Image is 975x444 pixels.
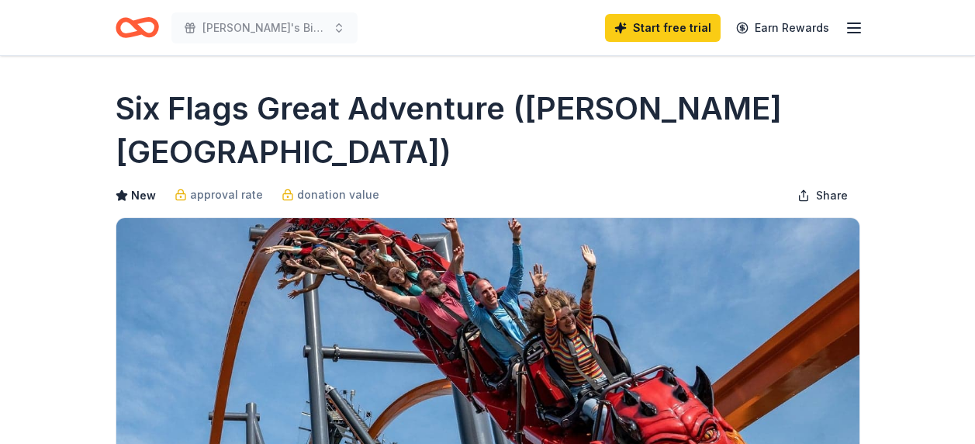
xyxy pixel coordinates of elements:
[116,87,860,174] h1: Six Flags Great Adventure ([PERSON_NAME][GEOGRAPHIC_DATA])
[190,186,263,204] span: approval rate
[727,14,838,42] a: Earn Rewards
[816,186,848,205] span: Share
[116,9,159,46] a: Home
[202,19,327,37] span: [PERSON_NAME]'s Birthday [PERSON_NAME]
[171,12,358,43] button: [PERSON_NAME]'s Birthday [PERSON_NAME]
[282,186,379,204] a: donation value
[297,186,379,204] span: donation value
[175,186,263,204] a: approval rate
[605,14,721,42] a: Start free trial
[785,180,860,211] button: Share
[131,186,156,205] span: New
